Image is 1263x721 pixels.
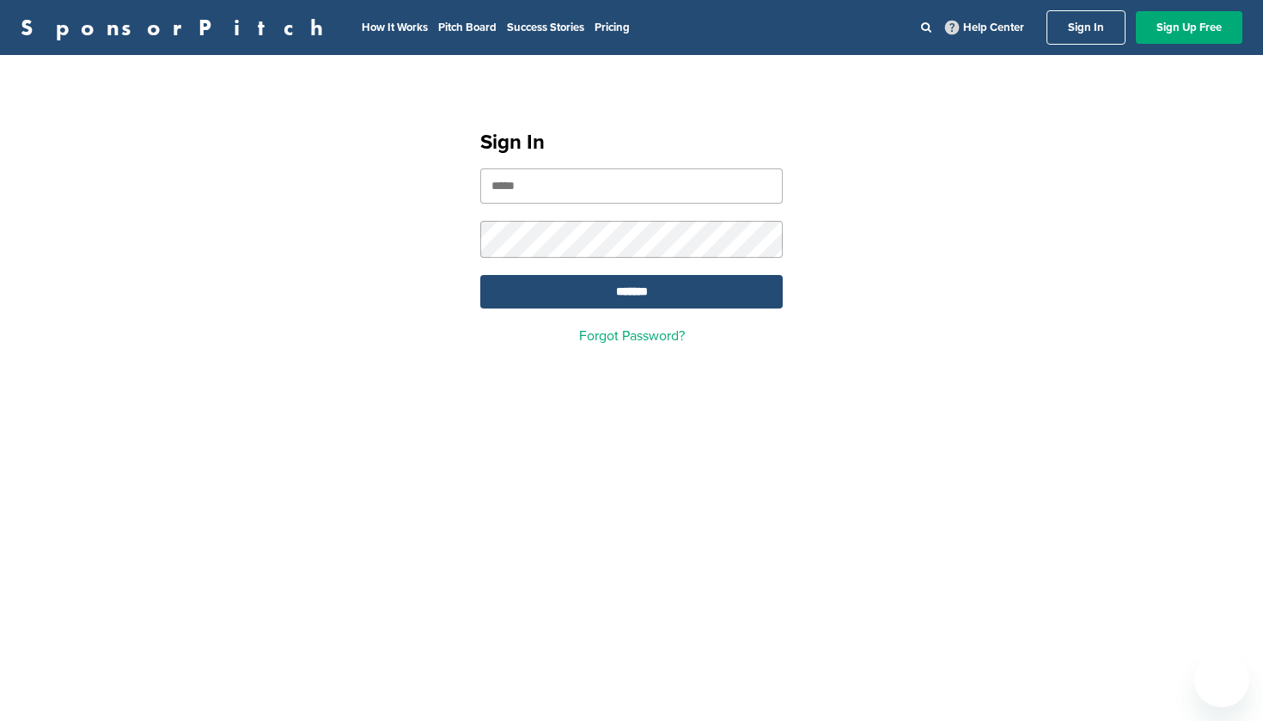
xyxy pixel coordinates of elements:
[595,21,630,34] a: Pricing
[480,127,783,158] h1: Sign In
[1194,652,1249,707] iframe: Button to launch messaging window
[942,17,1028,38] a: Help Center
[579,327,685,345] a: Forgot Password?
[507,21,584,34] a: Success Stories
[1136,11,1242,44] a: Sign Up Free
[362,21,428,34] a: How It Works
[438,21,497,34] a: Pitch Board
[1046,10,1126,45] a: Sign In
[21,16,334,39] a: SponsorPitch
